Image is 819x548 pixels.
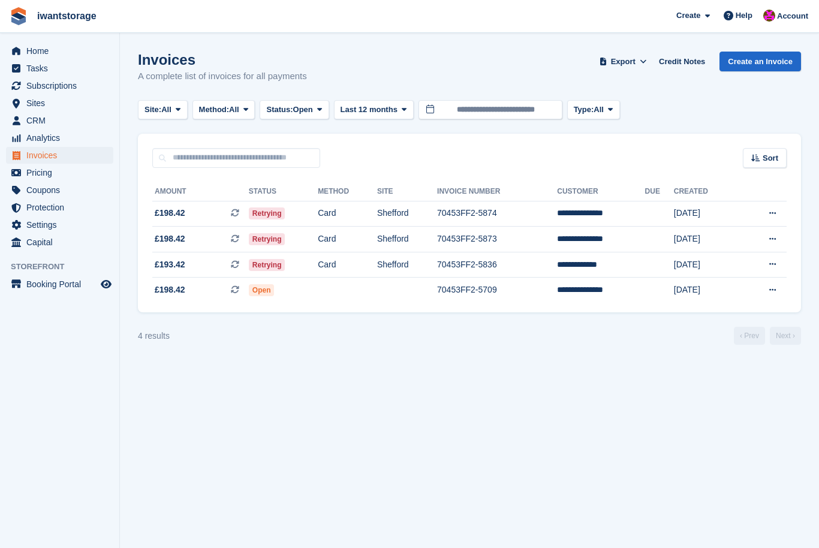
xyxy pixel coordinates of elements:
span: Help [736,10,752,22]
span: Retrying [249,207,285,219]
th: Status [249,182,318,201]
span: £198.42 [155,233,185,245]
span: £193.42 [155,258,185,271]
a: menu [6,43,113,59]
a: menu [6,130,113,146]
a: menu [6,147,113,164]
span: Retrying [249,259,285,271]
a: menu [6,276,113,293]
th: Due [645,182,674,201]
button: Site: All [138,100,188,120]
a: menu [6,216,113,233]
td: [DATE] [674,252,739,278]
a: menu [6,199,113,216]
span: Last 12 months [341,104,398,116]
span: Home [26,43,98,59]
button: Export [597,52,649,71]
th: Invoice Number [437,182,557,201]
td: 70453FF2-5874 [437,201,557,227]
span: Type: [574,104,594,116]
div: 4 results [138,330,170,342]
span: Pricing [26,164,98,181]
h1: Invoices [138,52,307,68]
span: Sort [763,152,778,164]
a: menu [6,182,113,198]
a: menu [6,164,113,181]
span: Open [293,104,313,116]
img: Jonathan [763,10,775,22]
button: Type: All [567,100,620,120]
td: Shefford [377,252,437,278]
td: 70453FF2-5873 [437,227,557,252]
span: CRM [26,112,98,129]
a: menu [6,234,113,251]
td: Shefford [377,201,437,227]
span: Open [249,284,275,296]
th: Method [318,182,377,201]
button: Last 12 months [334,100,414,120]
span: Subscriptions [26,77,98,94]
span: Sites [26,95,98,112]
a: iwantstorage [32,6,101,26]
span: Capital [26,234,98,251]
span: Settings [26,216,98,233]
span: Tasks [26,60,98,77]
th: Created [674,182,739,201]
span: Invoices [26,147,98,164]
td: Shefford [377,227,437,252]
th: Site [377,182,437,201]
td: Card [318,252,377,278]
a: Previous [734,327,765,345]
span: All [161,104,171,116]
span: Storefront [11,261,119,273]
span: Export [611,56,636,68]
td: [DATE] [674,201,739,227]
span: Status: [266,104,293,116]
span: Retrying [249,233,285,245]
td: 70453FF2-5836 [437,252,557,278]
span: All [594,104,604,116]
button: Method: All [192,100,255,120]
td: Card [318,201,377,227]
th: Customer [557,182,645,201]
td: [DATE] [674,227,739,252]
a: menu [6,95,113,112]
td: 70453FF2-5709 [437,278,557,303]
a: Create an Invoice [719,52,801,71]
a: Credit Notes [654,52,710,71]
td: [DATE] [674,278,739,303]
button: Status: Open [260,100,329,120]
span: Coupons [26,182,98,198]
p: A complete list of invoices for all payments [138,70,307,83]
a: Preview store [99,277,113,291]
span: Create [676,10,700,22]
a: Next [770,327,801,345]
span: Booking Portal [26,276,98,293]
a: menu [6,77,113,94]
span: Site: [144,104,161,116]
span: £198.42 [155,284,185,296]
th: Amount [152,182,249,201]
a: menu [6,60,113,77]
td: Card [318,227,377,252]
span: All [229,104,239,116]
span: £198.42 [155,207,185,219]
nav: Page [731,327,803,345]
a: menu [6,112,113,129]
span: Analytics [26,130,98,146]
span: Account [777,10,808,22]
span: Protection [26,199,98,216]
span: Method: [199,104,230,116]
img: stora-icon-8386f47178a22dfd0bd8f6a31ec36ba5ce8667c1dd55bd0f319d3a0aa187defe.svg [10,7,28,25]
